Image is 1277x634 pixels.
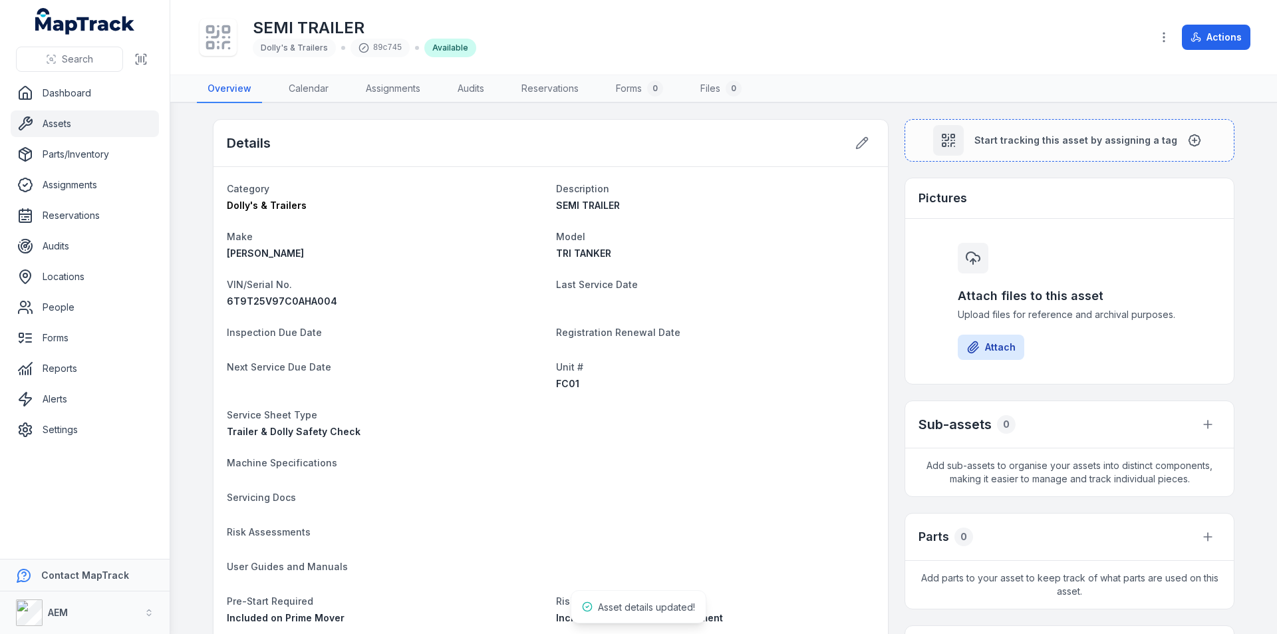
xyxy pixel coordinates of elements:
[447,75,495,103] a: Audits
[690,75,752,103] a: Files0
[11,263,159,290] a: Locations
[556,361,583,373] span: Unit #
[11,172,159,198] a: Assignments
[556,200,620,211] span: SEMI TRAILER
[227,595,313,607] span: Pre-Start Required
[905,448,1234,496] span: Add sub-assets to organise your assets into distinct components, making it easier to manage and t...
[227,492,296,503] span: Servicing Docs
[11,416,159,443] a: Settings
[227,612,345,623] span: Included on Prime Mover
[227,231,253,242] span: Make
[227,426,360,437] span: Trailer & Dolly Safety Check
[351,39,410,57] div: 89c745
[958,335,1024,360] button: Attach
[35,8,135,35] a: MapTrack
[11,233,159,259] a: Audits
[227,200,307,211] span: Dolly's & Trailers
[11,325,159,351] a: Forms
[919,415,992,434] h2: Sub-assets
[197,75,262,103] a: Overview
[227,327,322,338] span: Inspection Due Date
[227,279,292,290] span: VIN/Serial No.
[278,75,339,103] a: Calendar
[647,80,663,96] div: 0
[11,141,159,168] a: Parts/Inventory
[62,53,93,66] span: Search
[11,294,159,321] a: People
[1182,25,1250,50] button: Actions
[11,110,159,137] a: Assets
[919,189,967,208] h3: Pictures
[726,80,742,96] div: 0
[556,612,723,623] span: Included on Truck Risk Assessment
[556,279,638,290] span: Last Service Date
[227,561,348,572] span: User Guides and Manuals
[48,607,68,618] strong: AEM
[556,327,680,338] span: Registration Renewal Date
[905,561,1234,609] span: Add parts to your asset to keep track of what parts are used on this asset.
[261,43,328,53] span: Dolly's & Trailers
[556,183,609,194] span: Description
[253,17,476,39] h1: SEMI TRAILER
[974,134,1177,147] span: Start tracking this asset by assigning a tag
[598,601,695,613] span: Asset details updated!
[556,231,585,242] span: Model
[355,75,431,103] a: Assignments
[511,75,589,103] a: Reservations
[958,308,1181,321] span: Upload files for reference and archival purposes.
[954,528,973,546] div: 0
[227,361,331,373] span: Next Service Due Date
[16,47,123,72] button: Search
[227,409,317,420] span: Service Sheet Type
[227,295,337,307] span: 6T9T25V97C0AHA004
[11,355,159,382] a: Reports
[41,569,129,581] strong: Contact MapTrack
[227,183,269,194] span: Category
[905,119,1234,162] button: Start tracking this asset by assigning a tag
[11,80,159,106] a: Dashboard
[227,457,337,468] span: Machine Specifications
[227,526,311,538] span: Risk Assessments
[11,202,159,229] a: Reservations
[997,415,1016,434] div: 0
[556,247,611,259] span: TRI TANKER
[227,134,271,152] h2: Details
[556,595,678,607] span: Risk Assessment needed?
[605,75,674,103] a: Forms0
[556,378,579,389] span: FC01
[11,386,159,412] a: Alerts
[958,287,1181,305] h3: Attach files to this asset
[424,39,476,57] div: Available
[919,528,949,546] h3: Parts
[227,247,304,259] span: [PERSON_NAME]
